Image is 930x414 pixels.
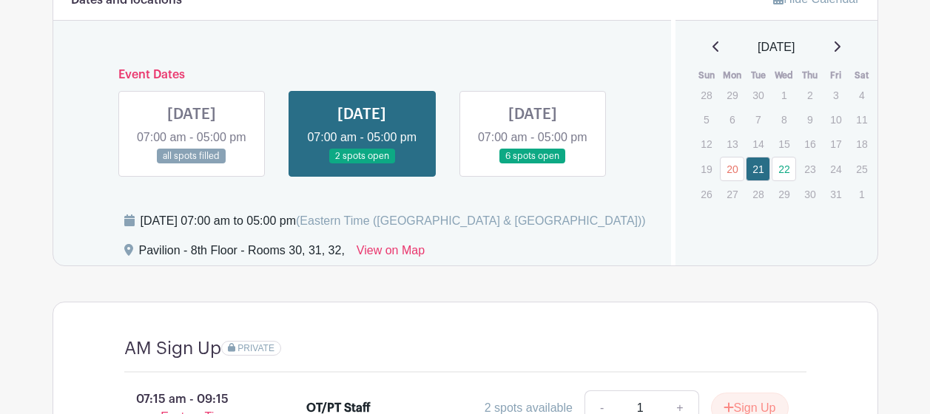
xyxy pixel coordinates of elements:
[746,157,770,181] a: 21
[849,183,874,206] p: 1
[772,108,796,131] p: 8
[694,183,718,206] p: 26
[798,108,822,131] p: 9
[772,183,796,206] p: 29
[823,157,848,180] p: 24
[720,183,744,206] p: 27
[124,338,221,359] h4: AM Sign Up
[720,132,744,155] p: 13
[849,157,874,180] p: 25
[798,183,822,206] p: 30
[141,212,646,230] div: [DATE] 07:00 am to 05:00 pm
[746,183,770,206] p: 28
[849,84,874,106] p: 4
[772,132,796,155] p: 15
[823,108,848,131] p: 10
[746,132,770,155] p: 14
[772,157,796,181] a: 22
[694,84,718,106] p: 28
[720,157,744,181] a: 20
[772,84,796,106] p: 1
[107,68,619,82] h6: Event Dates
[798,84,822,106] p: 2
[849,68,875,83] th: Sat
[694,132,718,155] p: 12
[823,132,848,155] p: 17
[771,68,797,83] th: Wed
[694,157,718,180] p: 19
[694,108,718,131] p: 5
[296,214,646,227] span: (Eastern Time ([GEOGRAPHIC_DATA] & [GEOGRAPHIC_DATA]))
[758,38,795,56] span: [DATE]
[357,242,425,265] a: View on Map
[798,157,822,180] p: 23
[797,68,823,83] th: Thu
[139,242,345,265] div: Pavilion - 8th Floor - Rooms 30, 31, 32,
[823,68,849,83] th: Fri
[745,68,771,83] th: Tue
[720,84,744,106] p: 29
[720,108,744,131] p: 6
[823,183,848,206] p: 31
[746,84,770,106] p: 30
[798,132,822,155] p: 16
[746,108,770,131] p: 7
[849,108,874,131] p: 11
[719,68,745,83] th: Mon
[237,343,274,353] span: PRIVATE
[823,84,848,106] p: 3
[693,68,719,83] th: Sun
[849,132,874,155] p: 18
